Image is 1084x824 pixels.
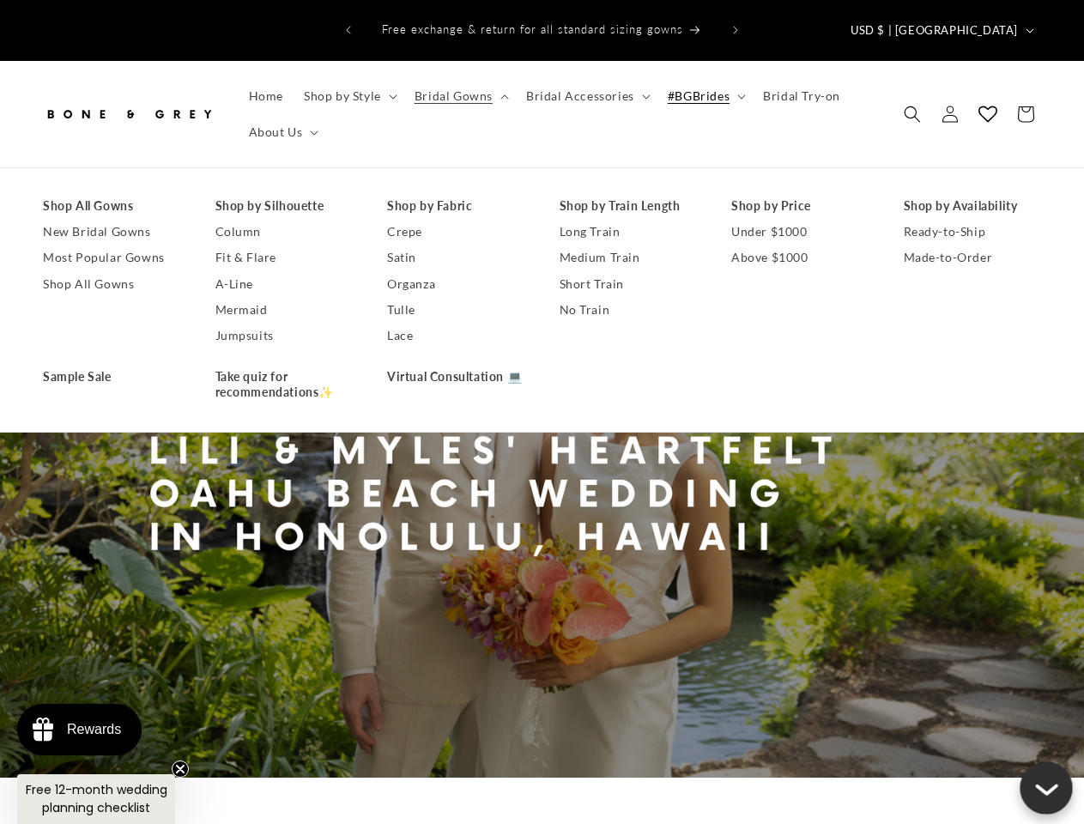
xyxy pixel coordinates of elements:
a: Shop All Gowns [43,193,181,219]
a: Bridal Try-on [753,78,851,114]
summary: Shop by Style [294,78,404,114]
a: Lace [387,323,525,348]
button: Close teaser [172,760,189,778]
a: Shop by Availability [904,193,1042,219]
img: Bone and Grey Bridal [43,95,215,133]
a: Mermaid [215,297,354,323]
button: Next announcement [717,14,754,46]
button: Previous announcement [330,14,367,46]
div: Free 12-month wedding planning checklistClose teaser [17,774,175,824]
a: Shop by Fabric [387,193,525,219]
a: Made-to-Order [904,245,1042,270]
summary: Search [893,95,931,133]
a: Shop by Price [731,193,869,219]
span: USD $ | [GEOGRAPHIC_DATA] [851,22,1018,39]
a: Shop by Silhouette [215,193,354,219]
a: Under $1000 [731,219,869,245]
span: Shop by Style [304,88,381,104]
a: Fit & Flare [215,245,354,270]
span: Free exchange & return for all standard sizing gowns [382,22,683,36]
a: Most Popular Gowns [43,245,181,270]
a: Shop by Train Length [560,193,698,219]
a: Satin [387,245,525,270]
a: Jumpsuits [215,323,354,348]
a: New Bridal Gowns [43,219,181,245]
div: Rewards [67,722,121,737]
a: Above $1000 [731,245,869,270]
button: Close chatbox [1020,761,1073,815]
span: About Us [249,124,303,140]
a: A-Line [215,271,354,297]
a: Long Train [560,219,698,245]
a: Home [239,78,294,114]
span: Bridal Accessories [526,88,634,104]
a: Take quiz for recommendations✨ [215,364,354,405]
span: Bridal Gowns [415,88,493,104]
summary: Bridal Gowns [404,78,516,114]
a: No Train [560,297,698,323]
span: #BGBrides [668,88,730,104]
a: Short Train [560,271,698,297]
a: Column [215,219,354,245]
span: Home [249,88,283,104]
button: USD $ | [GEOGRAPHIC_DATA] [840,14,1041,46]
a: Bone and Grey Bridal [37,88,221,139]
summary: About Us [239,114,326,150]
span: Free 12-month wedding planning checklist [26,781,167,816]
a: Tulle [387,297,525,323]
a: Virtual Consultation 💻 [387,364,525,390]
a: Organza [387,271,525,297]
a: Shop All Gowns [43,271,181,297]
a: Ready-to-Ship [904,219,1042,245]
a: Crepe [387,219,525,245]
a: Medium Train [560,245,698,270]
span: Bridal Try-on [763,88,840,104]
summary: #BGBrides [657,78,753,114]
a: Sample Sale [43,364,181,390]
summary: Bridal Accessories [516,78,657,114]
